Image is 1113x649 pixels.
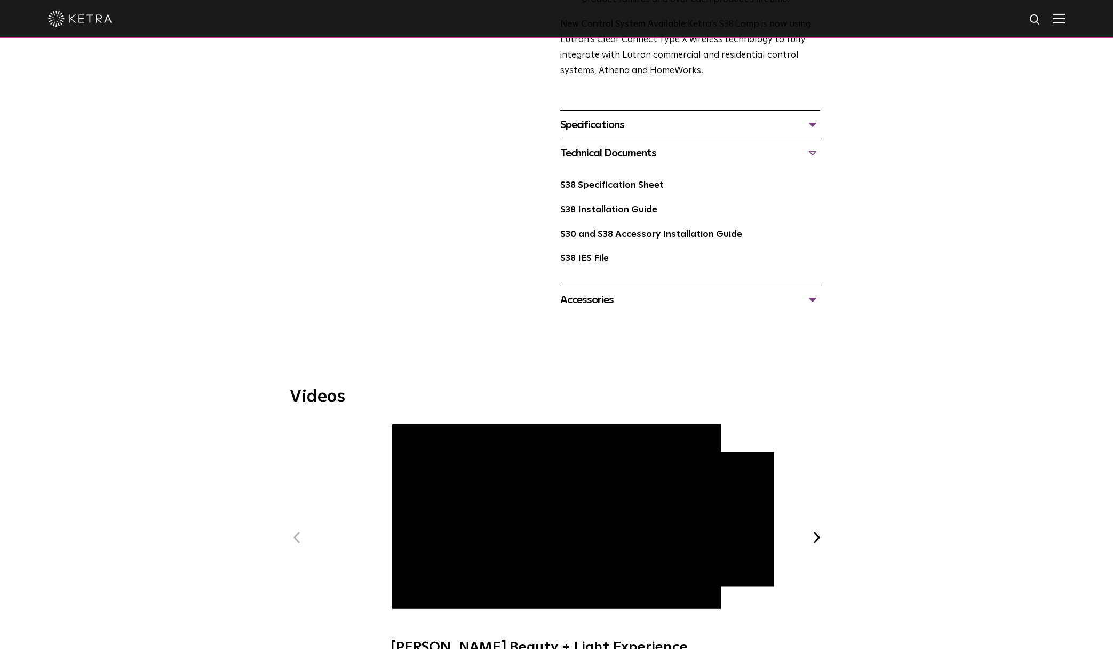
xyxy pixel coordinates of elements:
[560,230,742,239] a: S30 and S38 Accessory Installation Guide
[560,291,820,308] div: Accessories
[560,116,820,133] div: Specifications
[560,181,664,190] a: S38 Specification Sheet
[1029,13,1042,27] img: search icon
[48,11,112,27] img: ketra-logo-2019-white
[560,145,820,162] div: Technical Documents
[560,254,609,263] a: S38 IES File
[560,205,657,215] a: S38 Installation Guide
[560,17,820,79] p: Ketra’s S38 Lamp is now using Lutron’s Clear Connect Type X wireless technology to fully integrat...
[809,531,823,544] button: Next
[290,531,304,544] button: Previous
[290,389,823,406] h3: Videos
[1053,13,1065,23] img: Hamburger%20Nav.svg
